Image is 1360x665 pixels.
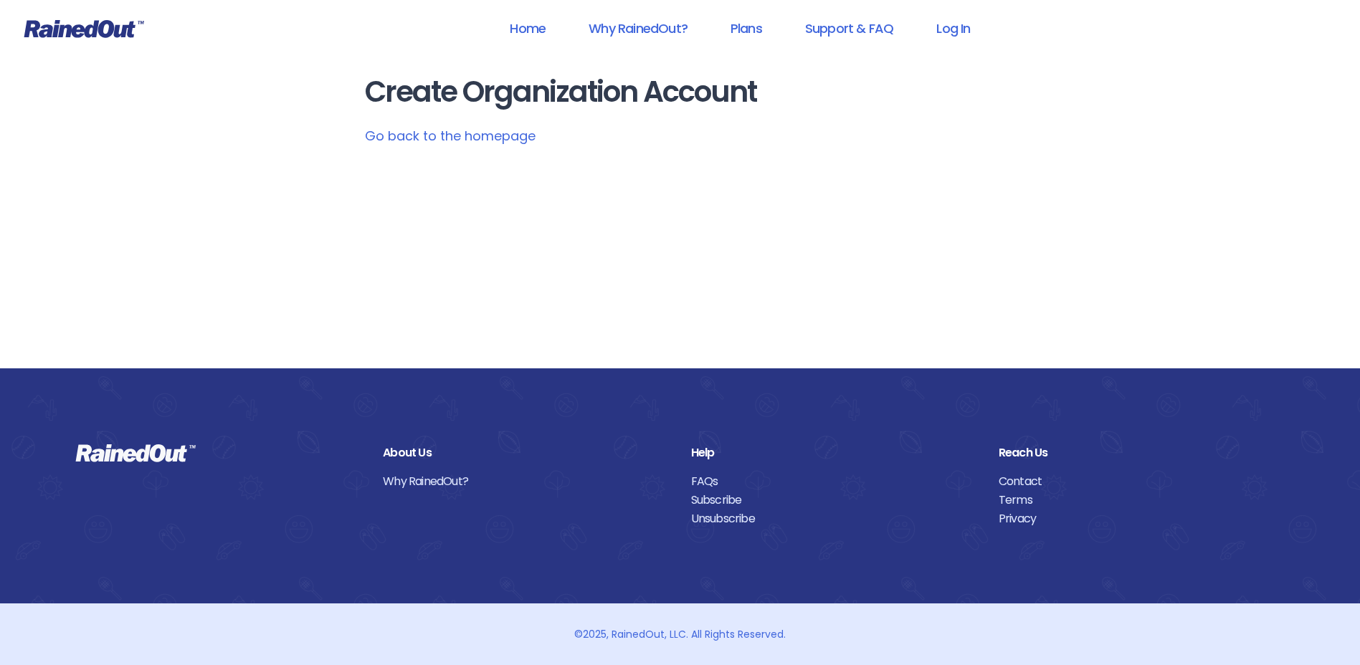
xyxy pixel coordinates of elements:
[786,12,912,44] a: Support & FAQ
[383,472,669,491] a: Why RainedOut?
[999,472,1285,491] a: Contact
[691,509,977,528] a: Unsubscribe
[691,472,977,491] a: FAQs
[712,12,781,44] a: Plans
[365,76,996,108] h1: Create Organization Account
[365,127,536,145] a: Go back to the homepage
[491,12,564,44] a: Home
[999,509,1285,528] a: Privacy
[999,444,1285,462] div: Reach Us
[383,444,669,462] div: About Us
[691,444,977,462] div: Help
[918,12,989,44] a: Log In
[570,12,706,44] a: Why RainedOut?
[691,491,977,509] a: Subscribe
[999,491,1285,509] a: Terms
